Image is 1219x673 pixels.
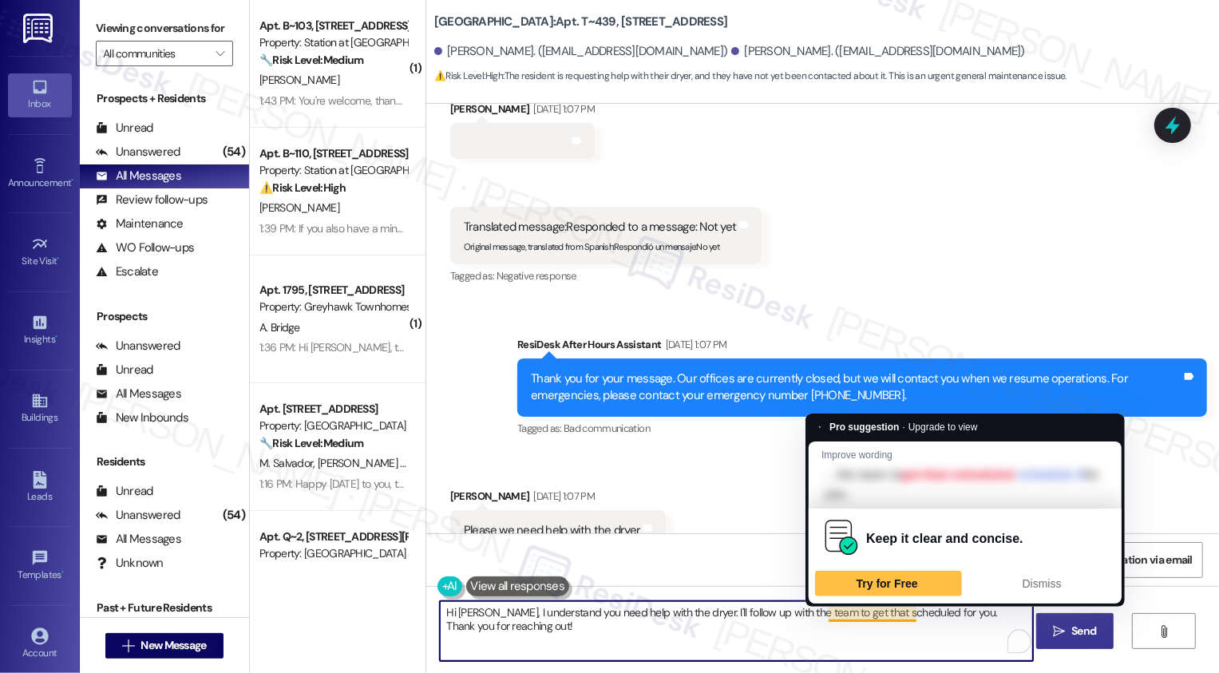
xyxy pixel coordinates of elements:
div: New Inbounds [96,410,188,426]
img: ResiDesk Logo [23,14,56,43]
button: New Message [105,633,224,659]
div: (54) [219,503,249,528]
div: Apt. Q~2, [STREET_ADDRESS][PERSON_NAME] [259,529,407,545]
span: [PERSON_NAME] Scalzer [318,456,433,470]
div: Residents [80,453,249,470]
strong: ⚠️ Risk Level: High [434,69,503,82]
div: All Messages [96,531,181,548]
div: Unanswered [96,338,180,354]
div: All Messages [96,168,181,184]
a: Inbox [8,73,72,117]
div: 1:39 PM: If you also have a minute to spare, we would really love it if you could write us a Goog... [259,221,1192,236]
input: All communities [103,41,208,66]
span: New Message [141,637,206,654]
div: Property: [GEOGRAPHIC_DATA] [259,418,407,434]
div: (54) [219,140,249,164]
div: Unread [96,120,153,137]
sub: Original message, translated from Spanish : Respondió un mensaje:No yet [464,241,719,252]
span: [PERSON_NAME] [259,200,339,215]
div: Escalate [96,263,158,280]
div: Apt. B~103, [STREET_ADDRESS] [259,18,407,34]
div: 1:36 PM: Hi [PERSON_NAME], this is [PERSON_NAME]. I live in [DATE] at [GEOGRAPHIC_DATA]. I'm at t... [259,340,1120,354]
a: Site Visit • [8,231,72,274]
div: Property: Greyhawk Townhomes [259,299,407,315]
div: Property: [GEOGRAPHIC_DATA] and Apartments [259,545,407,562]
div: Translated message: Responded to a message: Not yet [464,219,737,236]
div: Thank you for your message. Our offices are currently closed, but we will contact you when we res... [531,370,1181,405]
div: Apt. 1795, [STREET_ADDRESS] [259,282,407,299]
label: Viewing conversations for [96,16,233,41]
div: All Messages [96,386,181,402]
a: Account [8,623,72,666]
div: Maintenance [96,216,184,232]
b: [GEOGRAPHIC_DATA]: Apt. T~439, [STREET_ADDRESS] [434,14,728,30]
div: Apt. B~110, [STREET_ADDRESS] [259,145,407,162]
i:  [1053,625,1065,638]
div: Prospects [80,308,249,325]
div: Unread [96,483,153,500]
textarea: To enrich screen reader interactions, please activate Accessibility in Grammarly extension settings [440,601,1033,661]
div: Tagged as: [517,417,1207,440]
span: • [57,253,60,264]
div: Property: Station at [GEOGRAPHIC_DATA][PERSON_NAME] [259,162,407,179]
div: Past + Future Residents [80,600,249,616]
span: Bad communication [564,422,650,435]
i:  [1158,625,1170,638]
div: Unread [96,362,153,378]
div: [PERSON_NAME]. ([EMAIL_ADDRESS][DOMAIN_NAME]) [434,43,728,60]
div: Tagged as: [450,264,762,287]
span: • [71,175,73,186]
span: : The resident is requesting help with their dryer, and they have not yet been contacted about it... [434,68,1067,85]
div: Unknown [96,555,164,572]
div: Review follow-ups [96,192,208,208]
div: [DATE] 1:07 PM [529,101,595,117]
div: Please we need help with the dryer [464,522,641,539]
span: M. Salvador [259,456,318,470]
div: Unanswered [96,507,180,524]
span: [PERSON_NAME] [259,73,339,87]
div: [DATE] 1:07 PM [662,336,727,353]
div: [PERSON_NAME] [450,488,667,510]
i:  [216,47,224,60]
strong: 🔧 Risk Level: Medium [259,436,363,450]
div: [PERSON_NAME]. ([EMAIL_ADDRESS][DOMAIN_NAME]) [731,43,1025,60]
div: 1:43 PM: You're welcome, thank you, btw [PERSON_NAME] did an awesome job and a super friendly [259,93,718,108]
div: ResiDesk After Hours Assistant [517,336,1207,358]
div: Unanswered [96,144,180,160]
span: • [55,331,57,342]
span: Negative response [497,269,576,283]
i:  [122,639,134,652]
div: Property: Station at [GEOGRAPHIC_DATA][PERSON_NAME] [259,34,407,51]
span: A. Bridge [259,320,300,335]
a: Buildings [8,387,72,430]
div: [DATE] 1:07 PM [529,488,595,505]
a: Leads [8,466,72,509]
span: Send [1071,623,1096,639]
button: Send [1036,613,1114,649]
a: Templates • [8,544,72,588]
div: Prospects + Residents [80,90,249,107]
div: [PERSON_NAME] [450,101,595,123]
div: WO Follow-ups [96,240,194,256]
strong: ⚠️ Risk Level: High [259,180,346,195]
span: • [61,567,64,578]
strong: 🔧 Risk Level: Medium [259,53,363,67]
div: Apt. [STREET_ADDRESS] [259,401,407,418]
a: Insights • [8,309,72,352]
